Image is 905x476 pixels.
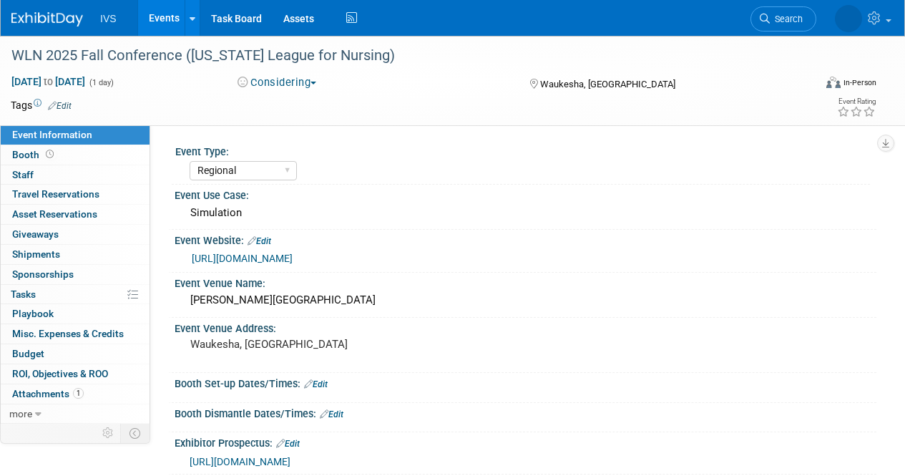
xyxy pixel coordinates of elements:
a: Tasks [1,285,150,304]
a: Shipments [1,245,150,264]
div: Booth Set-up Dates/Times: [175,373,876,392]
div: Event Type: [175,141,870,159]
span: ROI, Objectives & ROO [12,368,108,379]
img: ExhibitDay [11,12,83,26]
span: Shipments [12,248,60,260]
img: Format-Inperson.png [826,77,841,88]
a: Edit [276,439,300,449]
td: Tags [11,98,72,112]
a: [URL][DOMAIN_NAME] [190,456,290,467]
div: Exhibitor Prospectus: [175,432,876,451]
div: Event Rating [837,98,876,105]
span: to [41,76,55,87]
a: Asset Reservations [1,205,150,224]
div: [PERSON_NAME][GEOGRAPHIC_DATA] [185,289,866,311]
a: Edit [320,409,343,419]
span: Asset Reservations [12,208,97,220]
span: Playbook [12,308,54,319]
a: Event Information [1,125,150,145]
span: Giveaways [12,228,59,240]
a: Playbook [1,304,150,324]
div: WLN 2025 Fall Conference ([US_STATE] League for Nursing) [6,43,803,69]
span: more [9,408,32,419]
span: Event Information [12,129,92,140]
div: Booth Dismantle Dates/Times: [175,403,876,422]
span: Booth not reserved yet [43,149,57,160]
a: ROI, Objectives & ROO [1,364,150,384]
span: (1 day) [88,78,114,87]
div: In-Person [843,77,876,88]
span: Sponsorships [12,268,74,280]
a: Edit [248,236,271,246]
span: Tasks [11,288,36,300]
button: Considering [233,75,322,90]
a: Misc. Expenses & Credits [1,324,150,344]
img: Carrie Rhoads [785,8,862,24]
span: Waukesha, [GEOGRAPHIC_DATA] [540,79,675,89]
a: Travel Reservations [1,185,150,204]
a: Budget [1,344,150,364]
span: [DATE] [DATE] [11,75,86,88]
a: Search [700,6,766,31]
a: Sponsorships [1,265,150,284]
span: Booth [12,149,57,160]
span: IVS [100,13,117,24]
span: Attachments [12,388,84,399]
div: Event Format [750,74,876,96]
div: Simulation [185,202,866,224]
span: Misc. Expenses & Credits [12,328,124,339]
a: more [1,404,150,424]
a: Booth [1,145,150,165]
td: Toggle Event Tabs [121,424,150,442]
a: Staff [1,165,150,185]
a: Attachments1 [1,384,150,404]
span: Staff [12,169,34,180]
div: Event Website: [175,230,876,248]
a: Giveaways [1,225,150,244]
td: Personalize Event Tab Strip [96,424,121,442]
pre: Waukesha, [GEOGRAPHIC_DATA] [190,338,451,351]
span: Search [720,14,753,24]
span: 1 [73,388,84,399]
span: Budget [12,348,44,359]
a: Edit [48,101,72,111]
a: Edit [304,379,328,389]
a: [URL][DOMAIN_NAME] [192,253,293,264]
div: Event Use Case: [175,185,876,203]
div: Event Venue Name: [175,273,876,291]
span: Travel Reservations [12,188,99,200]
div: Event Venue Address: [175,318,876,336]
